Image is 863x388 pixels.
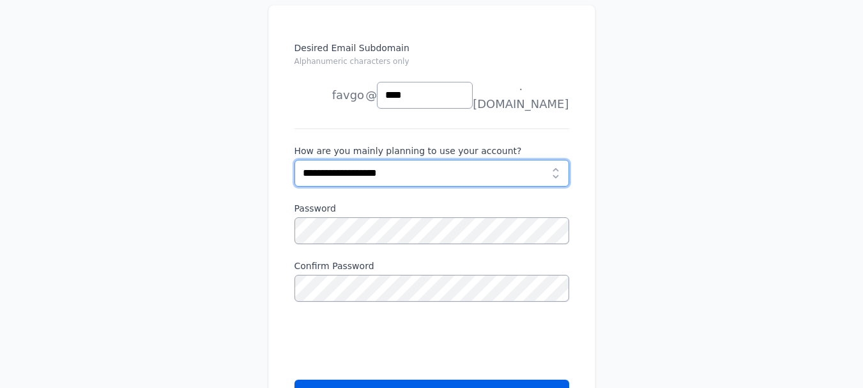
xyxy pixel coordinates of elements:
[294,57,409,66] small: Alphanumeric characters only
[365,86,377,104] span: @
[294,260,569,272] label: Confirm Password
[294,317,489,367] iframe: reCAPTCHA
[294,42,569,75] label: Desired Email Subdomain
[294,82,365,108] li: favgo
[473,77,569,113] span: .[DOMAIN_NAME]
[294,144,569,157] label: How are you mainly planning to use your account?
[294,202,569,215] label: Password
